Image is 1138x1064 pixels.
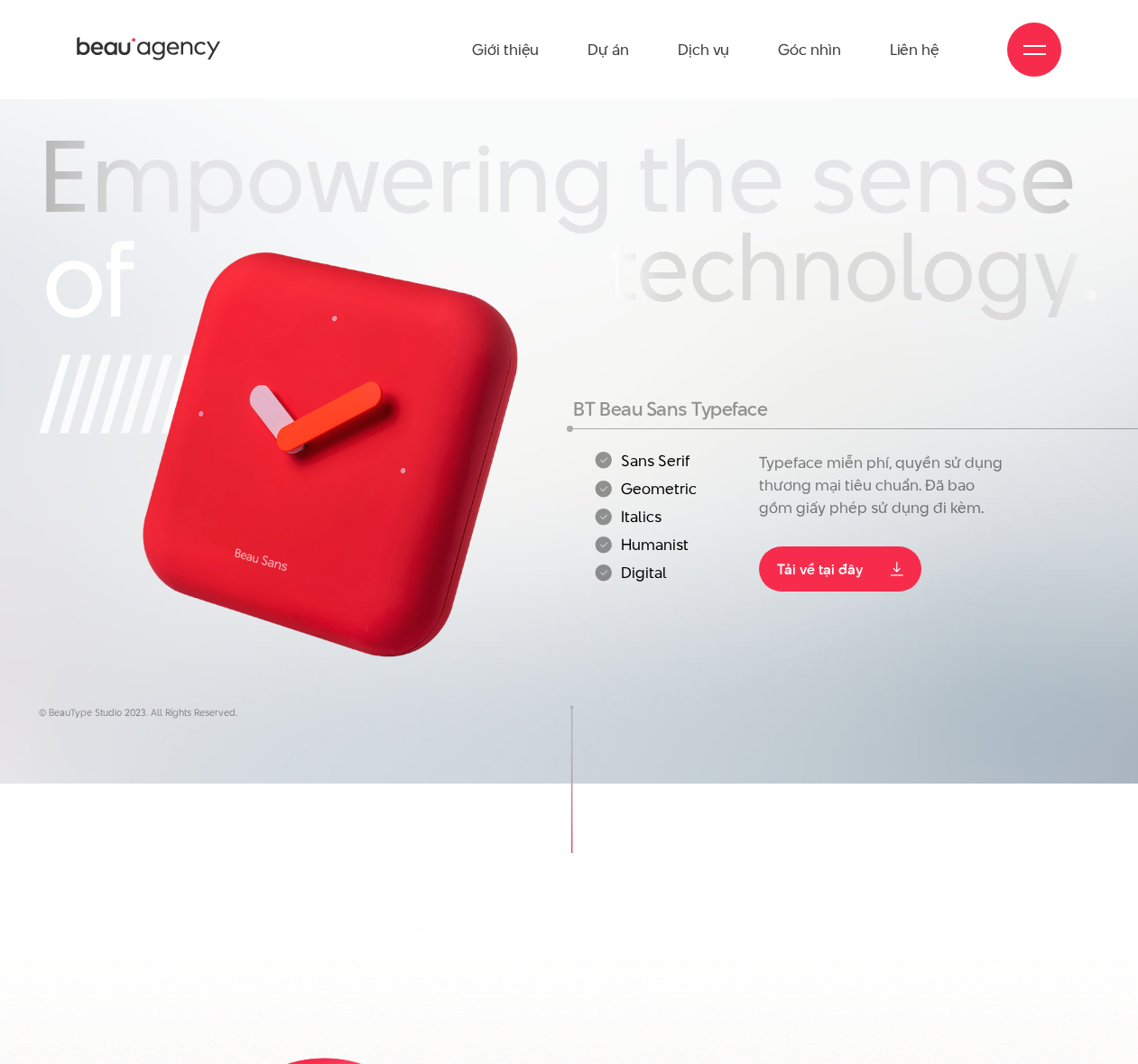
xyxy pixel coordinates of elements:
li: Humanist [595,537,750,554]
h2: Empowering the sense [39,126,1099,237]
li: Sans Serif [595,452,750,469]
li: Digital [595,564,750,582]
li: Geometric [595,480,750,497]
a: Tải về tại đây [759,546,921,592]
p: Typeface miễn phí, quyền sử dụng thương mại tiêu chuẩn. Đã bao gồm giấy phép sử dụng đi kèm. [759,452,1010,519]
li: Italics [595,509,750,526]
img: hero-sharp-1.svg [39,241,336,433]
img: This is Image [128,236,543,679]
h2: technology. [608,221,1099,324]
p: © BeauType Studio 2023. All Rights Reserved. [39,706,1099,720]
h3: BT Beau Sans Typeface [573,399,1010,419]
